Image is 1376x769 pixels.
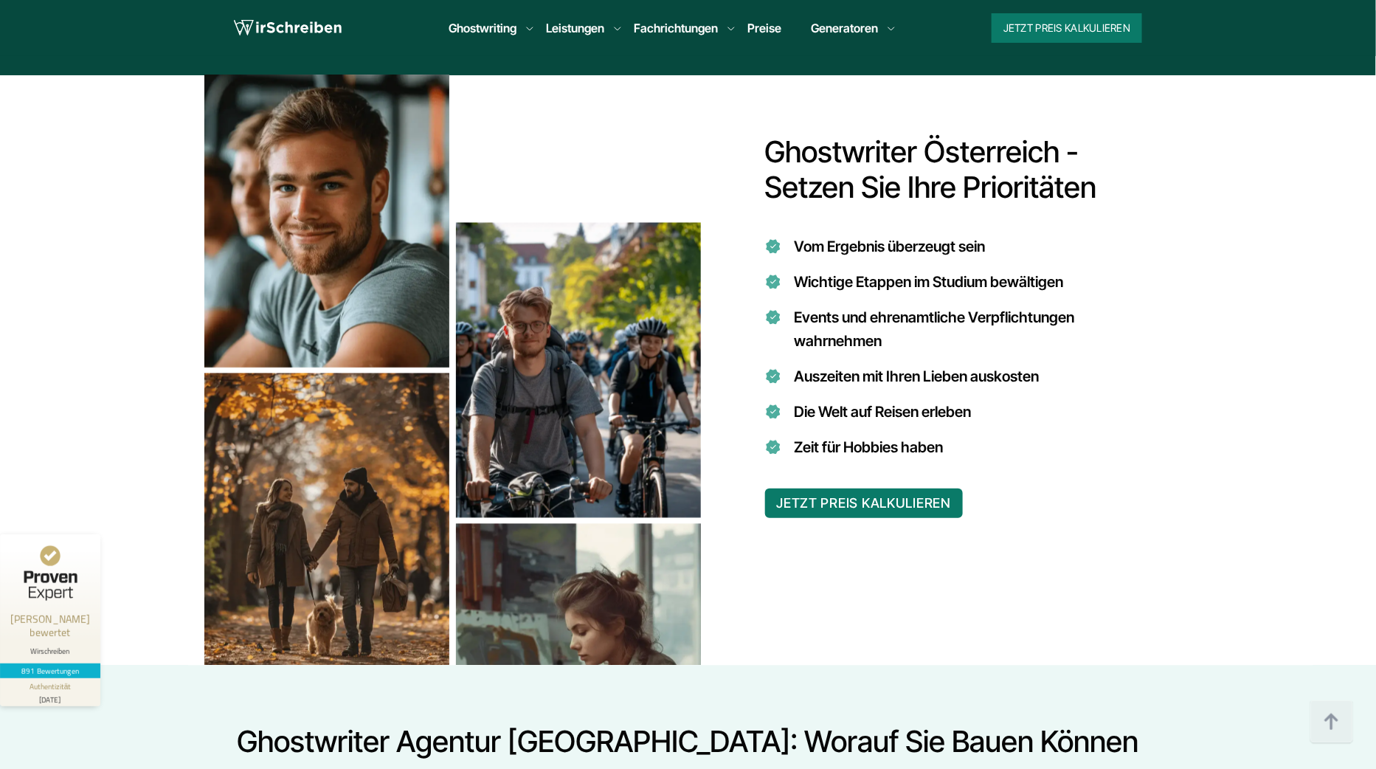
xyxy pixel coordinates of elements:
[546,19,604,37] a: Leistungen
[811,19,878,37] a: Generatoren
[795,400,1155,424] li: Die Welt auf Reisen erleben
[795,365,1155,388] li: Auszeiten mit Ihren Lieben auskosten
[1310,700,1354,745] img: button top
[234,17,342,39] img: logo wirschreiben
[795,306,1155,353] li: Events und ehrenamtliche Verpflichtungen wahrnehmen
[204,72,449,368] img: Prioritäten
[456,223,701,518] img: Prioritäten
[765,75,1155,205] h2: Ghostwriter Österreich - Setzen Sie Ihre Prioritäten
[634,19,718,37] a: Fachrichtungen
[992,13,1142,43] button: Jetzt Preis kalkulieren
[747,21,781,35] a: Preise
[204,373,449,669] img: Prioritäten
[795,270,1155,294] li: Wichtige Etappen im Studium bewältigen
[765,489,964,518] button: JETZT PREIS KALKULIEREN
[30,681,72,692] div: Authentizität
[6,692,94,703] div: [DATE]
[204,75,449,365] div: 1 / 3
[795,435,1155,459] li: Zeit für Hobbies haben
[795,235,1155,258] li: Vom Ergebnis überzeugt sein
[234,725,1143,760] h2: Ghostwriter Agentur [GEOGRAPHIC_DATA]: Worauf Sie bauen können
[456,226,701,515] div: 3 / 3
[204,376,449,666] div: 2 / 3
[449,19,516,37] a: Ghostwriting
[6,646,94,656] div: Wirschreiben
